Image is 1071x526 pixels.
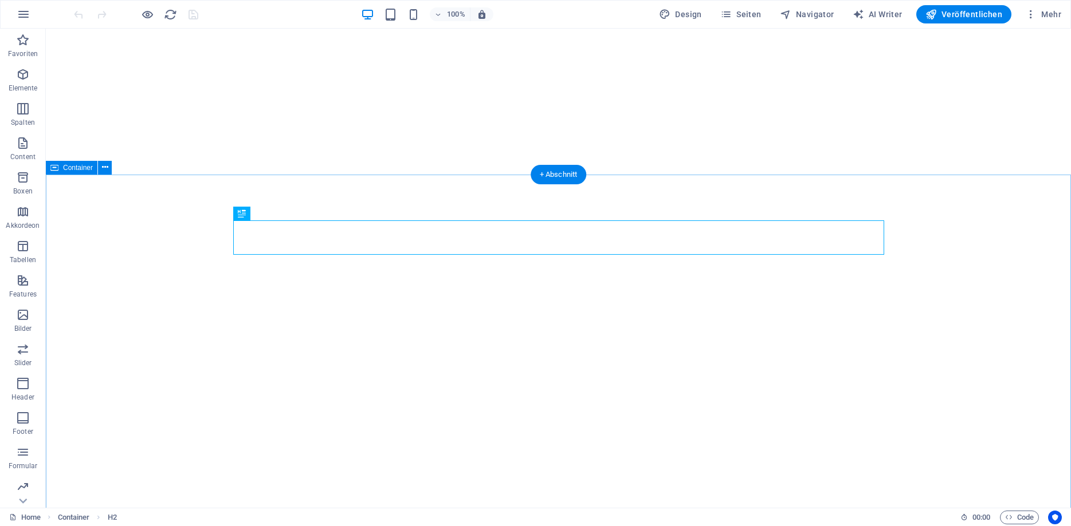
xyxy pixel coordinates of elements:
[8,49,38,58] p: Favoriten
[9,290,37,299] p: Features
[925,9,1002,20] span: Veröffentlichen
[63,164,93,171] span: Container
[720,9,762,20] span: Seiten
[853,9,903,20] span: AI Writer
[1048,511,1062,524] button: Usercentrics
[140,7,154,21] button: Klicke hier, um den Vorschau-Modus zu verlassen
[780,9,834,20] span: Navigator
[11,118,35,127] p: Spalten
[775,5,839,23] button: Navigator
[1005,511,1034,524] span: Code
[531,165,587,184] div: + Abschnitt
[164,8,177,21] i: Seite neu laden
[659,9,702,20] span: Design
[108,511,117,524] span: Klick zum Auswählen. Doppelklick zum Bearbeiten
[972,511,990,524] span: 00 00
[916,5,1011,23] button: Veröffentlichen
[1000,511,1039,524] button: Code
[163,7,177,21] button: reload
[14,358,32,367] p: Slider
[654,5,707,23] div: Design (Strg+Alt+Y)
[430,7,470,21] button: 100%
[11,393,34,402] p: Header
[716,5,766,23] button: Seiten
[447,7,465,21] h6: 100%
[10,255,36,264] p: Tabellen
[9,84,38,93] p: Elemente
[1025,9,1061,20] span: Mehr
[848,5,907,23] button: AI Writer
[1021,5,1066,23] button: Mehr
[980,513,982,521] span: :
[13,187,33,196] p: Boxen
[9,511,41,524] a: Klick, um Auswahl aufzuheben. Doppelklick öffnet Seitenverwaltung
[13,427,33,436] p: Footer
[58,511,90,524] span: Klick zum Auswählen. Doppelklick zum Bearbeiten
[6,221,40,230] p: Akkordeon
[9,461,38,470] p: Formular
[654,5,707,23] button: Design
[58,511,117,524] nav: breadcrumb
[14,324,32,333] p: Bilder
[960,511,991,524] h6: Session-Zeit
[477,9,487,19] i: Bei Größenänderung Zoomstufe automatisch an das gewählte Gerät anpassen.
[10,152,36,161] p: Content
